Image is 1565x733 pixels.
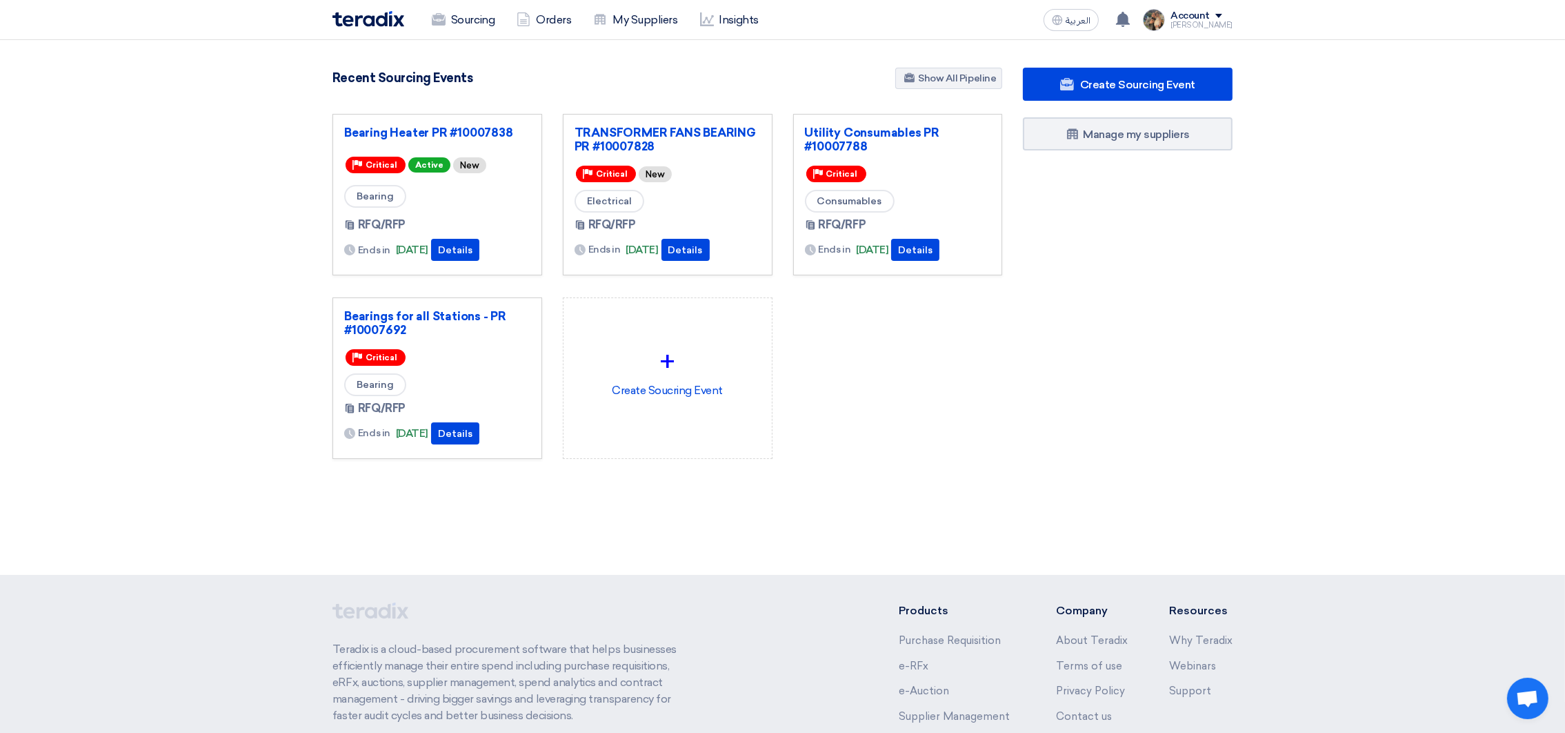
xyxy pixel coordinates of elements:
span: Active [408,157,450,173]
span: Bearing [344,373,406,396]
li: Company [1056,603,1128,619]
a: Webinars [1169,660,1216,672]
a: Sourcing [421,5,506,35]
a: Purchase Requisition [899,634,1001,647]
button: Details [431,239,479,261]
p: Teradix is a cloud-based procurement software that helps businesses efficiently manage their enti... [332,641,692,724]
a: Open chat [1507,678,1548,719]
span: RFQ/RFP [819,217,866,233]
div: New [639,166,672,182]
a: e-RFx [899,660,928,672]
span: Create Sourcing Event [1080,78,1195,91]
span: RFQ/RFP [588,217,636,233]
span: Ends in [588,242,621,257]
a: Bearing Heater PR #10007838 [344,126,530,139]
a: Insights [689,5,770,35]
a: Orders [506,5,582,35]
li: Products [899,603,1015,619]
span: Critical [366,353,397,362]
h4: Recent Sourcing Events [332,70,472,86]
div: [PERSON_NAME] [1170,21,1233,29]
button: Details [431,422,479,444]
a: Bearings for all Stations - PR #10007692 [344,309,530,337]
span: [DATE] [396,426,428,442]
a: Terms of use [1056,660,1122,672]
a: Privacy Policy [1056,685,1125,697]
span: Ends in [358,426,390,440]
span: Electrical [575,190,644,213]
a: Manage my suppliers [1023,117,1233,150]
div: Account [1170,10,1210,22]
span: Critical [366,160,397,170]
a: Utility Consumables PR #10007788 [805,126,991,153]
span: Consumables [805,190,895,213]
button: Details [661,239,710,261]
div: Create Soucring Event [575,309,761,431]
a: About Teradix [1056,634,1128,647]
span: Bearing [344,185,406,208]
span: العربية [1066,16,1090,26]
div: + [575,341,761,382]
span: Critical [596,169,628,179]
li: Resources [1169,603,1233,619]
a: My Suppliers [582,5,688,35]
span: RFQ/RFP [358,217,406,233]
div: New [453,157,486,173]
button: Details [891,239,939,261]
a: e-Auction [899,685,949,697]
a: Support [1169,685,1211,697]
span: RFQ/RFP [358,400,406,417]
a: Show All Pipeline [895,68,1002,89]
a: Supplier Management [899,710,1010,723]
span: [DATE] [626,242,658,258]
span: Ends in [819,242,851,257]
span: Ends in [358,243,390,257]
a: Why Teradix [1169,634,1233,647]
span: [DATE] [856,242,888,258]
button: العربية [1044,9,1099,31]
img: Teradix logo [332,11,404,27]
a: TRANSFORMER FANS BEARING PR #10007828 [575,126,761,153]
img: file_1710751448746.jpg [1143,9,1165,31]
span: [DATE] [396,242,428,258]
span: Critical [826,169,858,179]
a: Contact us [1056,710,1112,723]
